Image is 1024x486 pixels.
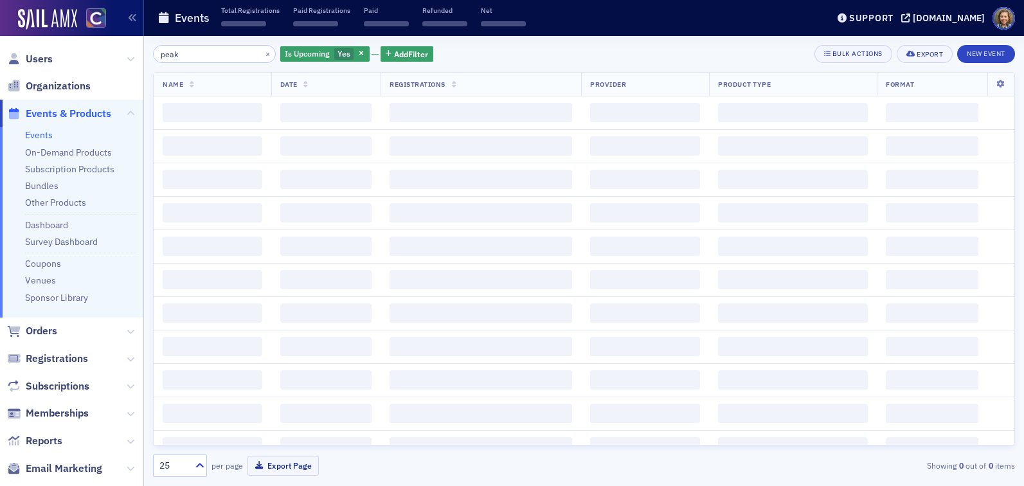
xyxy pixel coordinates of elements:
[262,48,274,59] button: ×
[718,136,868,156] span: ‌
[390,136,572,156] span: ‌
[390,370,572,390] span: ‌
[175,10,210,26] h1: Events
[364,21,409,26] span: ‌
[280,80,298,89] span: Date
[163,370,262,390] span: ‌
[718,80,771,89] span: Product Type
[25,180,58,192] a: Bundles
[163,337,262,356] span: ‌
[163,404,262,423] span: ‌
[590,437,700,456] span: ‌
[886,170,978,189] span: ‌
[280,370,372,390] span: ‌
[280,203,372,222] span: ‌
[26,324,57,338] span: Orders
[718,303,868,323] span: ‌
[26,52,53,66] span: Users
[718,203,868,222] span: ‌
[718,404,868,423] span: ‌
[25,219,68,231] a: Dashboard
[280,303,372,323] span: ‌
[25,197,86,208] a: Other Products
[590,203,700,222] span: ‌
[25,292,88,303] a: Sponsor Library
[590,170,700,189] span: ‌
[957,460,966,471] strong: 0
[886,303,978,323] span: ‌
[26,107,111,121] span: Events & Products
[481,6,526,15] p: Net
[390,103,572,122] span: ‌
[280,103,372,122] span: ‌
[590,270,700,289] span: ‌
[718,237,868,256] span: ‌
[897,45,953,63] button: Export
[7,324,57,338] a: Orders
[280,404,372,423] span: ‌
[381,46,433,62] button: AddFilter
[390,437,572,456] span: ‌
[394,48,428,60] span: Add Filter
[986,460,995,471] strong: 0
[590,370,700,390] span: ‌
[957,47,1015,59] a: New Event
[25,163,114,175] a: Subscription Products
[364,6,409,15] p: Paid
[25,147,112,158] a: On-Demand Products
[163,437,262,456] span: ‌
[849,12,894,24] div: Support
[163,80,183,89] span: Name
[280,136,372,156] span: ‌
[993,7,1015,30] span: Profile
[917,51,943,58] div: Export
[280,237,372,256] span: ‌
[280,46,370,62] div: Yes
[280,337,372,356] span: ‌
[590,237,700,256] span: ‌
[18,9,77,30] img: SailAMX
[163,237,262,256] span: ‌
[163,103,262,122] span: ‌
[886,80,914,89] span: Format
[163,136,262,156] span: ‌
[25,258,61,269] a: Coupons
[26,406,89,420] span: Memberships
[718,437,868,456] span: ‌
[25,236,98,248] a: Survey Dashboard
[590,337,700,356] span: ‌
[7,79,91,93] a: Organizations
[293,6,350,15] p: Paid Registrations
[718,337,868,356] span: ‌
[390,337,572,356] span: ‌
[590,404,700,423] span: ‌
[718,103,868,122] span: ‌
[590,80,626,89] span: Provider
[590,136,700,156] span: ‌
[886,370,978,390] span: ‌
[886,103,978,122] span: ‌
[25,129,53,141] a: Events
[337,48,350,59] span: Yes
[832,50,883,57] div: Bulk Actions
[211,460,243,471] label: per page
[886,136,978,156] span: ‌
[814,45,892,63] button: Bulk Actions
[422,21,467,26] span: ‌
[718,170,868,189] span: ‌
[26,462,102,476] span: Email Marketing
[280,170,372,189] span: ‌
[163,270,262,289] span: ‌
[77,8,106,30] a: View Homepage
[153,45,276,63] input: Search…
[390,303,572,323] span: ‌
[7,52,53,66] a: Users
[886,337,978,356] span: ‌
[7,379,89,393] a: Subscriptions
[247,456,319,476] button: Export Page
[737,460,1015,471] div: Showing out of items
[7,434,62,448] a: Reports
[390,404,572,423] span: ‌
[163,303,262,323] span: ‌
[390,237,572,256] span: ‌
